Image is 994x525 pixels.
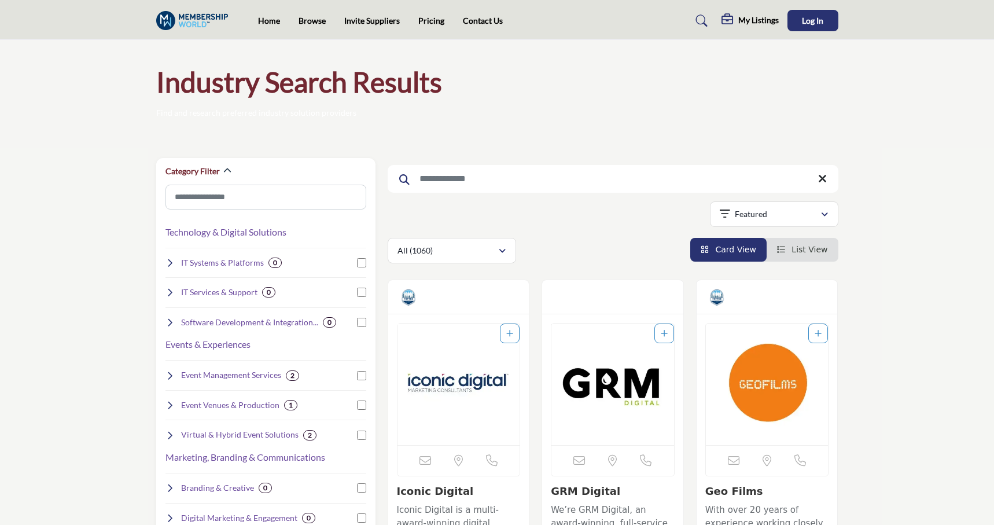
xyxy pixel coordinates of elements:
[156,11,234,30] img: Site Logo
[267,288,271,296] b: 0
[397,245,433,256] p: All (1060)
[286,370,299,381] div: 2 Results For Event Management Services
[263,484,267,492] b: 0
[357,371,366,380] input: Select Event Management Services checkbox
[181,429,299,440] h4: Virtual & Hybrid Event Solutions : Digital tools and platforms for hybrid and virtual events.
[684,12,715,30] a: Search
[506,329,513,338] a: Add To List
[418,16,444,25] a: Pricing
[289,401,293,409] b: 1
[156,64,442,100] h1: Industry Search Results
[710,201,838,227] button: Featured
[787,10,838,31] button: Log In
[307,514,311,522] b: 0
[551,485,675,498] h3: GRM Digital
[551,324,674,445] img: GRM Digital
[721,14,779,28] div: My Listings
[181,287,257,298] h4: IT Services & Support : Ongoing technology support, hosting, and security.
[738,15,779,25] h5: My Listings
[357,513,366,523] input: Select Digital Marketing & Engagement checkbox
[767,238,838,262] li: List View
[357,318,366,327] input: Select Software Development & Integration checkbox
[706,324,829,445] a: Open Listing in new tab
[258,16,280,25] a: Home
[327,318,332,326] b: 0
[299,16,326,25] a: Browse
[357,258,366,267] input: Select IT Systems & Platforms checkbox
[165,166,220,177] h2: Category Filter
[302,513,315,523] div: 0 Results For Digital Marketing & Engagement
[165,225,286,239] button: Technology & Digital Solutions
[397,324,520,445] img: Iconic Digital
[181,482,254,494] h4: Branding & Creative : Visual identity, design, and multimedia.
[802,16,823,25] span: Log In
[397,485,521,498] h3: Iconic Digital
[268,258,282,268] div: 0 Results For IT Systems & Platforms
[262,287,275,298] div: 0 Results For IT Services & Support
[705,485,763,497] a: Geo Films
[400,289,417,306] img: Vetted Partners Badge Icon
[397,485,474,497] a: Iconic Digital
[551,324,674,445] a: Open Listing in new tab
[701,245,756,254] a: View Card
[715,245,756,254] span: Card View
[357,401,366,410] input: Select Event Venues & Production checkbox
[777,245,828,254] a: View List
[181,512,297,524] h4: Digital Marketing & Engagement : Campaigns, email marketing, and digital strategies.
[463,16,503,25] a: Contact Us
[308,431,312,439] b: 2
[815,329,822,338] a: Add To List
[284,400,297,410] div: 1 Results For Event Venues & Production
[661,329,668,338] a: Add To List
[388,238,516,263] button: All (1060)
[181,399,279,411] h4: Event Venues & Production : Physical spaces and production services for live events.
[357,288,366,297] input: Select IT Services & Support checkbox
[181,257,264,269] h4: IT Systems & Platforms : Core systems like CRM, AMS, EMS, CMS, and LMS.
[357,483,366,493] input: Select Branding & Creative checkbox
[165,185,366,210] input: Search Category
[690,238,767,262] li: Card View
[181,369,281,381] h4: Event Management Services : Planning, logistics, and event registration.
[181,317,318,328] h4: Software Development & Integration : Custom software builds and system integrations.
[323,317,336,328] div: 0 Results For Software Development & Integration
[259,483,272,493] div: 0 Results For Branding & Creative
[357,431,366,440] input: Select Virtual & Hybrid Event Solutions checkbox
[735,208,767,220] p: Featured
[705,485,829,498] h3: Geo Films
[165,450,325,464] button: Marketing, Branding & Communications
[156,107,356,119] p: Find and research preferred industry solution providers
[551,485,620,497] a: GRM Digital
[273,259,277,267] b: 0
[708,289,726,306] img: Vetted Partners Badge Icon
[165,337,251,351] button: Events & Experiences
[303,430,316,440] div: 2 Results For Virtual & Hybrid Event Solutions
[397,324,520,445] a: Open Listing in new tab
[344,16,400,25] a: Invite Suppliers
[791,245,827,254] span: List View
[290,372,294,380] b: 2
[706,324,829,445] img: Geo Films
[388,165,838,193] input: Search Keyword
